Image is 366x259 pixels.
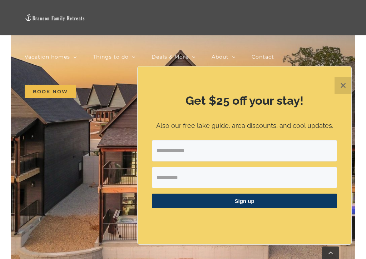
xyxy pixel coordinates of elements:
span: Deals & More [152,54,189,59]
button: Sign up [152,194,337,208]
span: About [212,54,229,59]
a: Things to do [93,39,135,74]
p: ​ [152,217,337,225]
span: Vacation homes [25,54,70,59]
nav: Main Menu Sticky [25,39,342,109]
a: Vacation homes [25,39,77,74]
a: Deals & More [152,39,196,74]
input: Email Address [152,140,337,161]
img: Branson Family Retreats Logo [25,14,85,22]
span: Contact [252,54,274,59]
span: Book Now [25,85,76,98]
a: Contact [252,39,274,74]
input: First Name [152,167,337,188]
a: Book Now [25,74,76,109]
p: Also our free lake guide, area discounts, and cool updates. [152,121,337,131]
a: About [212,39,236,74]
span: Things to do [93,54,129,59]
